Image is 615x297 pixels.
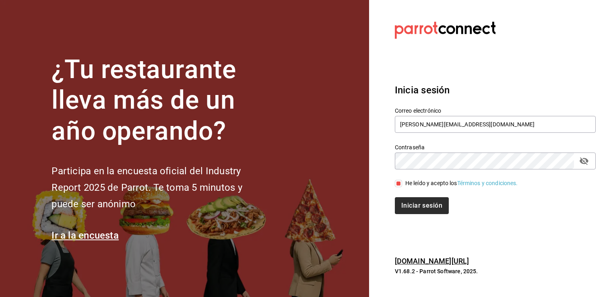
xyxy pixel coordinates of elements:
[405,179,518,188] div: He leído y acepto los
[395,257,469,265] a: [DOMAIN_NAME][URL]
[395,197,449,214] button: Iniciar sesión
[52,163,269,212] h2: Participa en la encuesta oficial del Industry Report 2025 de Parrot. Te toma 5 minutos y puede se...
[395,116,596,133] input: Ingresa tu correo electrónico
[395,83,596,97] h3: Inicia sesión
[457,180,518,186] a: Términos y condiciones.
[52,230,119,241] a: Ir a la encuesta
[395,267,596,275] p: V1.68.2 - Parrot Software, 2025.
[395,144,596,150] label: Contraseña
[52,54,269,147] h1: ¿Tu restaurante lleva más de un año operando?
[577,154,591,168] button: passwordField
[395,107,596,113] label: Correo electrónico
